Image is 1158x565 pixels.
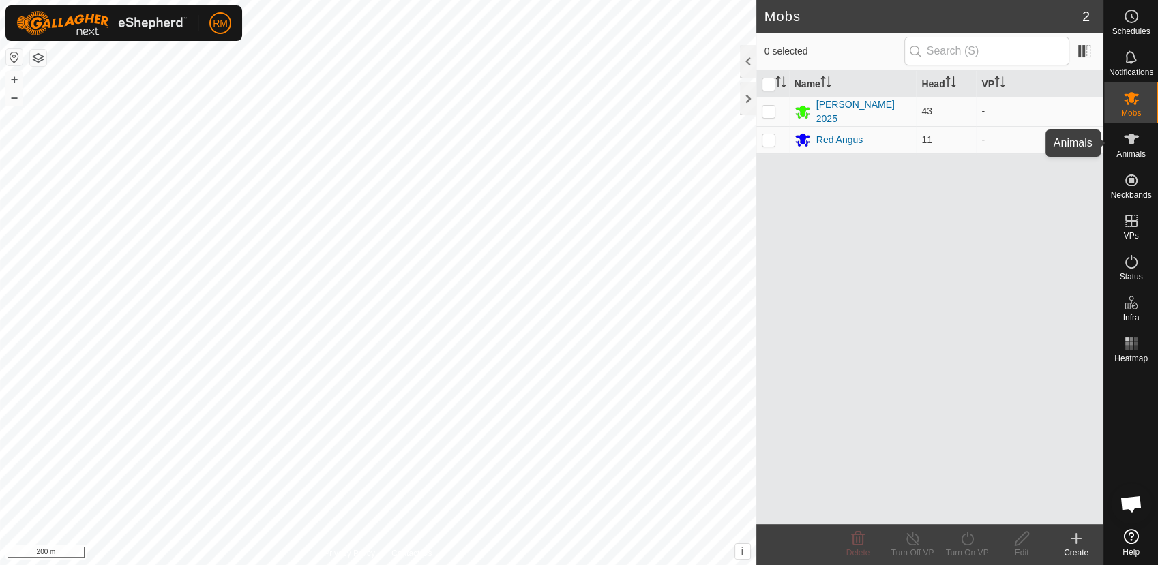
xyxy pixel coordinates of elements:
span: Status [1119,273,1142,281]
span: Delete [846,548,870,558]
span: 2 [1082,6,1090,27]
button: Reset Map [6,49,23,65]
div: Turn Off VP [885,547,940,559]
p-sorticon: Activate to sort [994,78,1005,89]
span: Help [1123,548,1140,556]
h2: Mobs [764,8,1082,25]
button: Map Layers [30,50,46,66]
button: i [735,544,750,559]
td: - [976,97,1103,126]
div: [PERSON_NAME] 2025 [816,97,911,126]
img: Gallagher Logo [16,11,187,35]
p-sorticon: Activate to sort [945,78,956,89]
span: Heatmap [1114,354,1148,363]
th: VP [976,71,1103,97]
div: Open chat [1111,483,1152,524]
span: Mobs [1121,109,1141,117]
span: Schedules [1112,27,1150,35]
div: Edit [994,547,1049,559]
span: 0 selected [764,44,904,59]
a: Help [1104,523,1158,562]
p-sorticon: Activate to sort [820,78,831,89]
span: Notifications [1109,68,1153,76]
span: Animals [1116,150,1146,158]
button: – [6,89,23,106]
span: Neckbands [1110,191,1151,199]
span: 43 [921,106,932,117]
th: Head [916,71,976,97]
a: Privacy Policy [324,547,375,560]
a: Contact Us [391,547,432,560]
span: RM [213,16,228,31]
div: Red Angus [816,133,863,147]
button: + [6,72,23,88]
span: i [741,545,743,557]
th: Name [789,71,917,97]
p-sorticon: Activate to sort [775,78,786,89]
input: Search (S) [904,37,1069,65]
span: VPs [1123,232,1138,240]
span: 11 [921,134,932,145]
div: Turn On VP [940,547,994,559]
td: - [976,126,1103,153]
div: Create [1049,547,1103,559]
span: Infra [1123,314,1139,322]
